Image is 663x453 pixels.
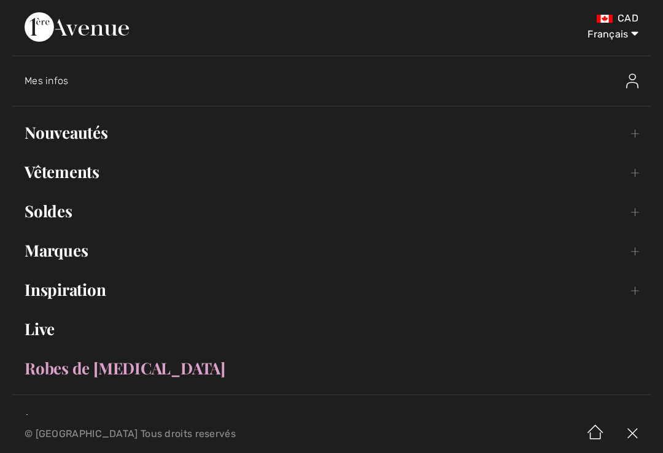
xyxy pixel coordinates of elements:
a: Marques [12,237,651,264]
a: Nouveautés [12,119,651,146]
a: À propos [25,414,65,425]
a: Mes infosMes infos [25,61,651,101]
a: Vêtements [12,158,651,185]
a: Robes de [MEDICAL_DATA] [12,355,651,382]
a: Live [12,316,651,343]
img: Accueil [577,415,614,453]
a: Soldes [12,198,651,225]
img: X [614,415,651,453]
a: Inspiration [12,276,651,303]
span: Aide [28,9,53,20]
img: Mes infos [626,74,638,88]
span: Mes infos [25,75,69,87]
div: CAD [390,12,638,25]
img: 1ère Avenue [25,12,129,42]
p: © [GEOGRAPHIC_DATA] Tous droits reservés [25,430,390,438]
